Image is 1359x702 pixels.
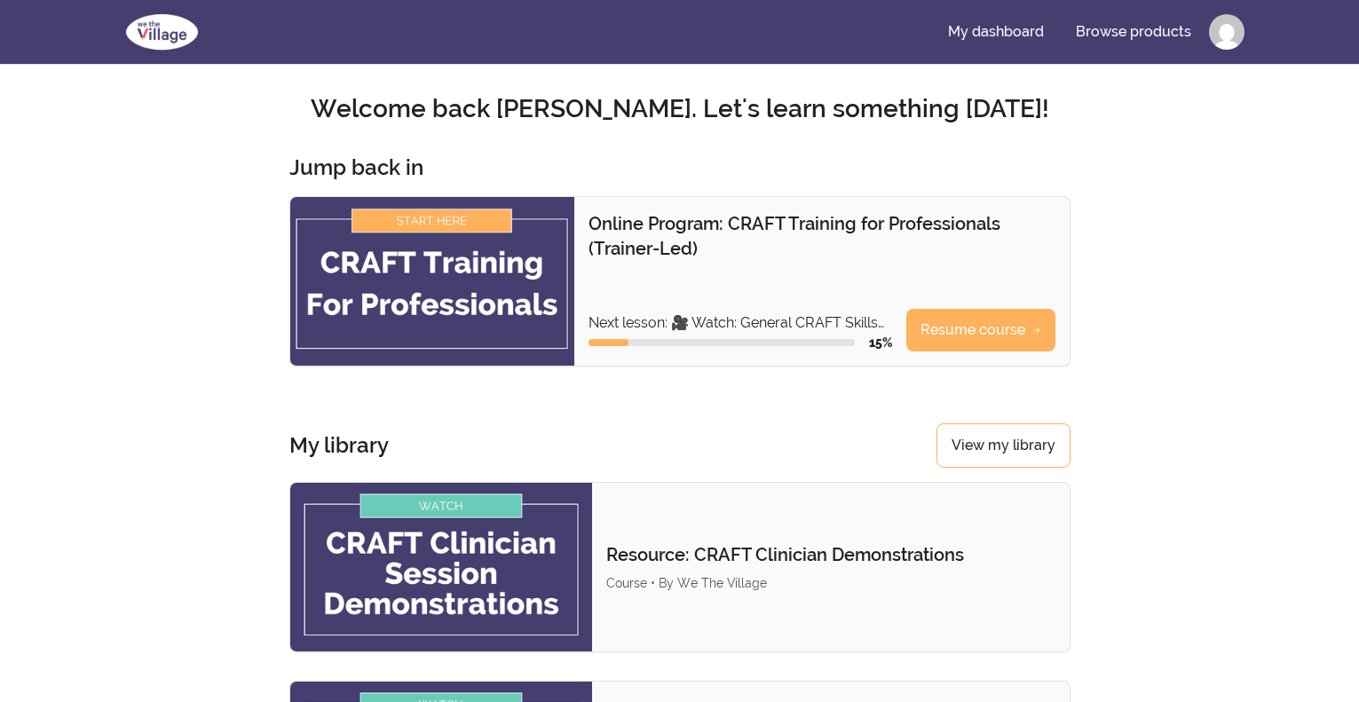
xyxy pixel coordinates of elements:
[115,93,1244,125] h2: Welcome back [PERSON_NAME]. Let's learn something [DATE]!
[290,197,574,366] img: Product image for Online Program: CRAFT Training for Professionals (Trainer-Led)
[115,11,209,53] img: We The Village logo
[589,211,1055,261] p: Online Program: CRAFT Training for Professionals (Trainer-Led)
[289,154,423,182] h3: Jump back in
[906,309,1055,351] a: Resume course
[606,542,1055,567] p: Resource: CRAFT Clinician Demonstrations
[1209,14,1244,50] img: Profile image for Stephanie Young
[589,339,855,346] div: Course progress
[934,11,1244,53] nav: Main
[1062,11,1205,53] a: Browse products
[589,312,892,334] p: Next lesson: 🎥 Watch: General CRAFT Skills Checklist
[290,483,593,651] img: Product image for Resource: CRAFT Clinician Demonstrations
[606,574,1055,592] div: Course • By We The Village
[289,482,1071,652] a: Product image for Resource: CRAFT Clinician DemonstrationsResource: CRAFT Clinician Demonstration...
[936,423,1071,468] a: View my library
[869,335,892,350] span: 15 %
[934,11,1058,53] a: My dashboard
[289,431,389,460] h3: My library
